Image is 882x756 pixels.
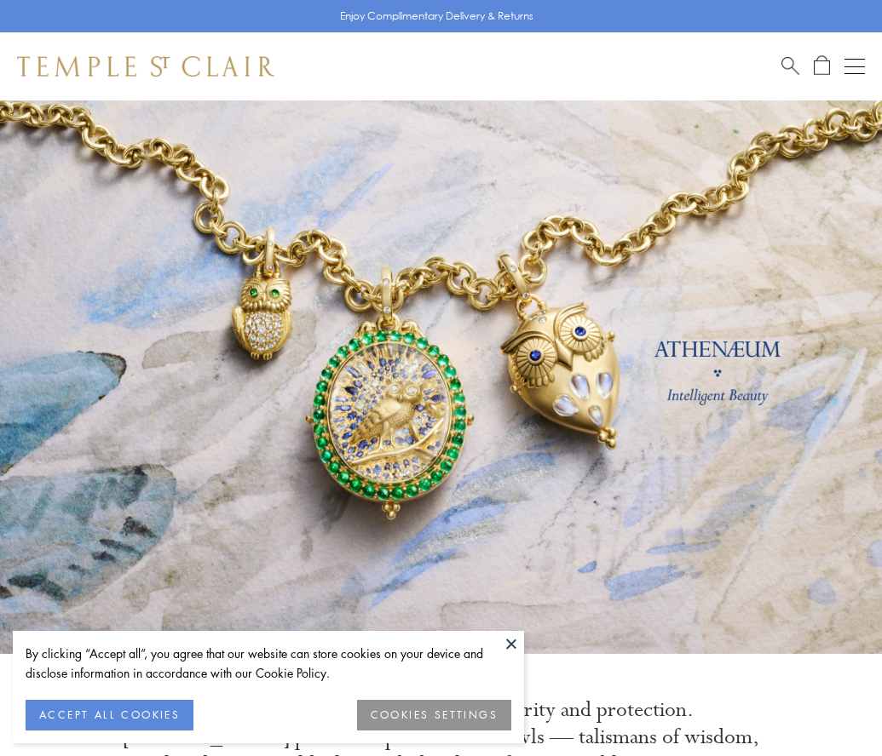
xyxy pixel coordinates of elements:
[357,700,511,730] button: COOKIES SETTINGS
[26,644,511,683] div: By clicking “Accept all”, you agree that our website can store cookies on your device and disclos...
[26,700,193,730] button: ACCEPT ALL COOKIES
[781,55,799,77] a: Search
[845,56,865,77] button: Open navigation
[340,8,533,25] p: Enjoy Complimentary Delivery & Returns
[814,55,830,77] a: Open Shopping Bag
[17,56,274,77] img: Temple St. Clair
